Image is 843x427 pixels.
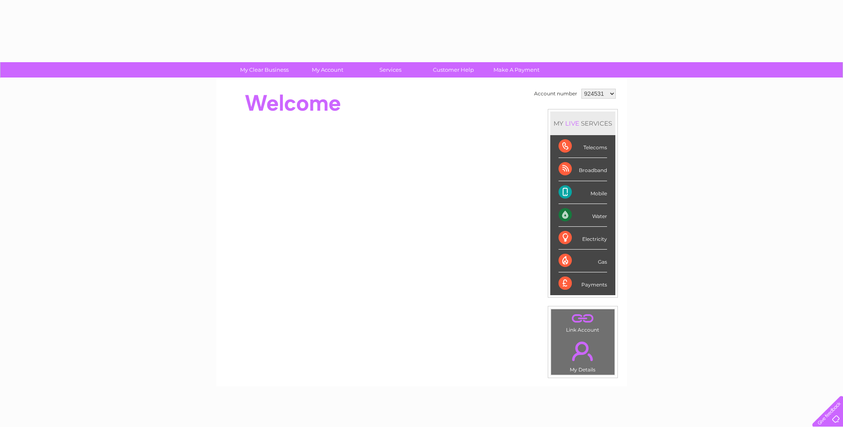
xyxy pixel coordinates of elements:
[550,112,615,135] div: MY SERVICES
[419,62,488,78] a: Customer Help
[559,250,607,272] div: Gas
[230,62,299,78] a: My Clear Business
[356,62,425,78] a: Services
[559,204,607,227] div: Water
[482,62,551,78] a: Make A Payment
[559,227,607,250] div: Electricity
[559,158,607,181] div: Broadband
[559,181,607,204] div: Mobile
[551,335,615,375] td: My Details
[553,311,612,326] a: .
[551,309,615,335] td: Link Account
[553,337,612,366] a: .
[559,135,607,158] div: Telecoms
[532,87,579,101] td: Account number
[564,119,581,127] div: LIVE
[559,272,607,295] div: Payments
[293,62,362,78] a: My Account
